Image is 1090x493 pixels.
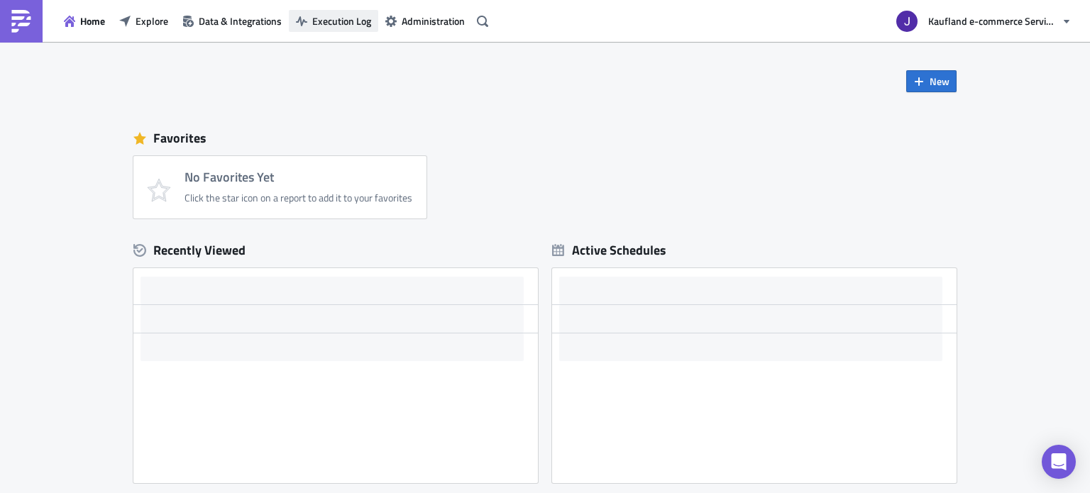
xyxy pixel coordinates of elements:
[10,10,33,33] img: PushMetrics
[199,13,282,28] span: Data & Integrations
[185,170,412,184] h4: No Favorites Yet
[136,13,168,28] span: Explore
[175,10,289,32] button: Data & Integrations
[888,6,1079,37] button: Kaufland e-commerce Services GmbH & Co. KG
[930,74,949,89] span: New
[133,128,957,149] div: Favorites
[80,13,105,28] span: Home
[312,13,371,28] span: Execution Log
[906,70,957,92] button: New
[57,10,112,32] button: Home
[895,9,919,33] img: Avatar
[185,192,412,204] div: Click the star icon on a report to add it to your favorites
[112,10,175,32] button: Explore
[133,240,538,261] div: Recently Viewed
[289,10,378,32] button: Execution Log
[378,10,472,32] button: Administration
[1042,445,1076,479] div: Open Intercom Messenger
[928,13,1056,28] span: Kaufland e-commerce Services GmbH & Co. KG
[402,13,465,28] span: Administration
[552,242,666,258] div: Active Schedules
